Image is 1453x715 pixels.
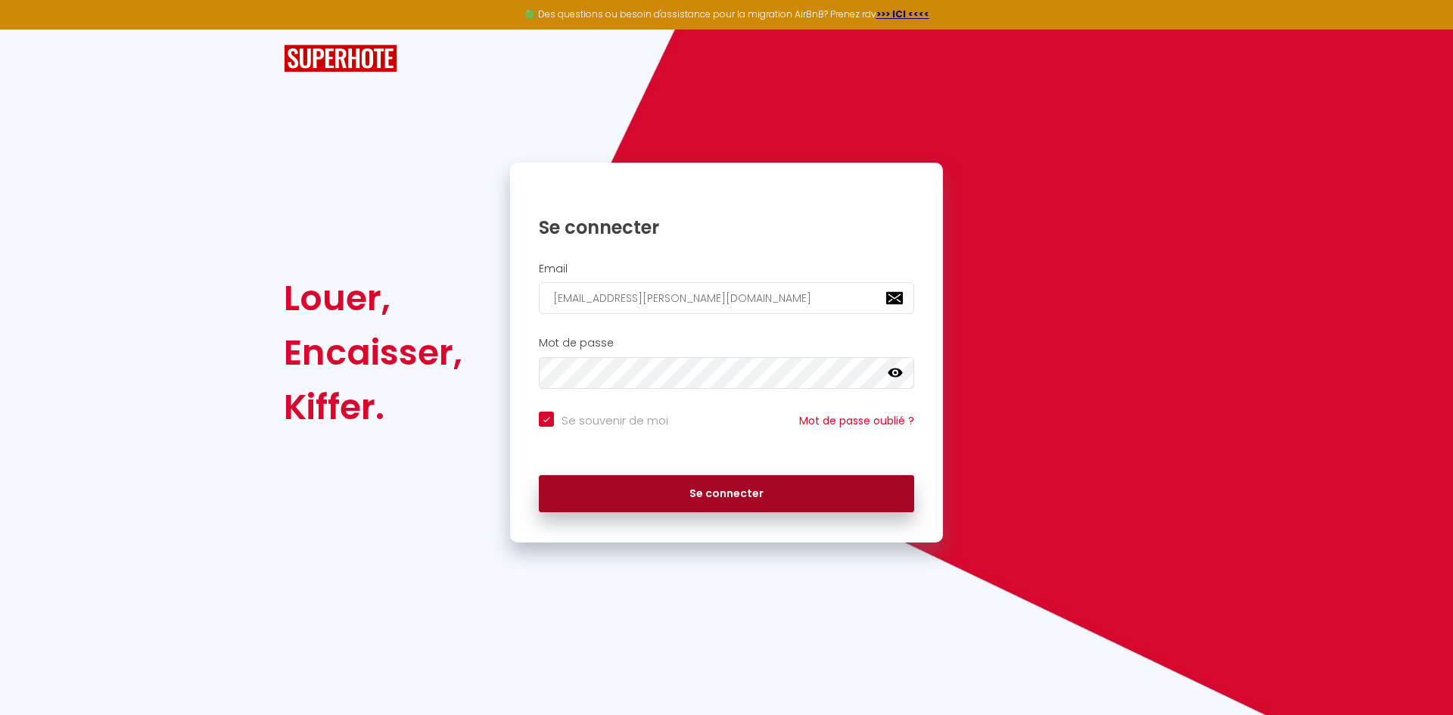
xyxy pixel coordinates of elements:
h2: Email [539,263,914,275]
div: Louer, [284,271,462,325]
div: Kiffer. [284,380,462,434]
button: Se connecter [539,475,914,513]
h1: Se connecter [539,216,914,239]
img: SuperHote logo [284,45,397,73]
h2: Mot de passe [539,337,914,350]
input: Ton Email [539,282,914,314]
div: Encaisser, [284,325,462,380]
a: Mot de passe oublié ? [799,413,914,428]
a: >>> ICI <<<< [876,8,929,20]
